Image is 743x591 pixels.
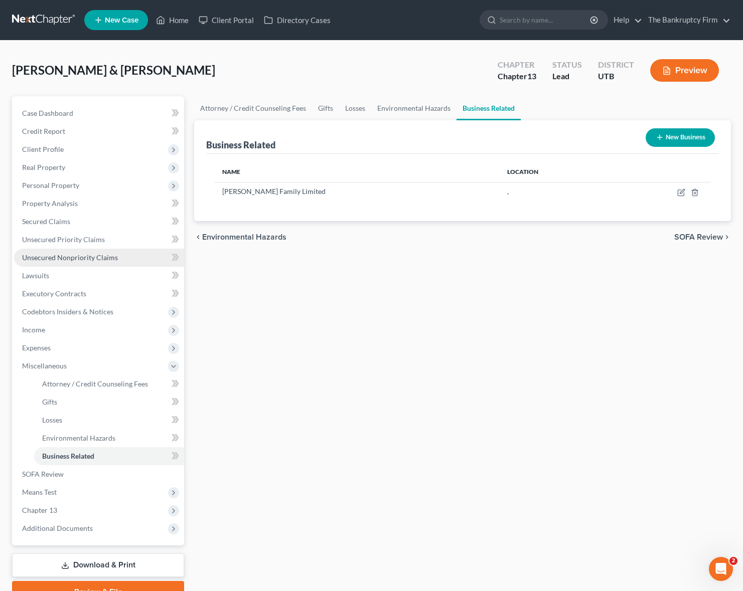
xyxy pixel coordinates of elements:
button: SOFA Review chevron_right [674,233,731,241]
span: Environmental Hazards [202,233,286,241]
a: Help [609,11,642,29]
input: Search by name... [500,11,591,29]
a: Losses [34,411,184,429]
i: chevron_left [194,233,202,241]
a: Business Related [34,447,184,465]
a: Home [151,11,194,29]
div: Lead [552,71,582,82]
a: Environmental Hazards [34,429,184,447]
a: Case Dashboard [14,104,184,122]
span: New Case [105,17,138,24]
span: Location [507,168,538,175]
span: Gifts [42,398,57,406]
a: Environmental Hazards [371,96,457,120]
a: Secured Claims [14,213,184,231]
span: Business Related [42,452,94,460]
a: Directory Cases [259,11,336,29]
div: Chapter [498,71,536,82]
span: Miscellaneous [22,361,67,370]
span: Expenses [22,343,51,352]
button: chevron_left Environmental Hazards [194,233,286,241]
span: Unsecured Priority Claims [22,235,105,244]
span: Chapter 13 [22,506,57,514]
a: Lawsuits [14,267,184,285]
span: Credit Report [22,127,65,135]
a: SOFA Review [14,465,184,483]
i: chevron_right [723,233,731,241]
div: UTB [598,71,634,82]
a: Gifts [312,96,339,120]
div: Business Related [206,139,275,151]
span: , [507,187,509,195]
a: Unsecured Nonpriority Claims [14,249,184,267]
span: [PERSON_NAME] & [PERSON_NAME] [12,63,215,77]
span: 2 [729,557,737,565]
a: Property Analysis [14,194,184,213]
a: Credit Report [14,122,184,140]
span: Personal Property [22,181,79,189]
div: District [598,59,634,71]
a: Client Portal [194,11,259,29]
span: Property Analysis [22,199,78,208]
a: Business Related [457,96,521,120]
span: Attorney / Credit Counseling Fees [42,379,148,388]
a: Gifts [34,393,184,411]
a: Attorney / Credit Counseling Fees [34,375,184,393]
iframe: Intercom live chat [709,557,733,581]
button: Preview [650,59,719,82]
div: Status [552,59,582,71]
a: Losses [339,96,371,120]
span: Executory Contracts [22,289,86,298]
a: Unsecured Priority Claims [14,231,184,249]
span: Unsecured Nonpriority Claims [22,253,118,262]
div: Chapter [498,59,536,71]
span: [PERSON_NAME] Family Limited [222,187,326,195]
span: Case Dashboard [22,109,73,117]
button: New Business [646,128,715,147]
span: Additional Documents [22,524,93,532]
span: SOFA Review [674,233,723,241]
span: Codebtors Insiders & Notices [22,307,113,316]
span: Client Profile [22,145,64,153]
span: Name [222,168,240,175]
a: Executory Contracts [14,285,184,303]
span: Losses [42,416,62,424]
a: Attorney / Credit Counseling Fees [194,96,312,120]
span: Environmental Hazards [42,434,115,442]
a: The Bankruptcy Firm [643,11,730,29]
span: Secured Claims [22,217,70,226]
span: Income [22,325,45,334]
span: 13 [527,71,536,81]
span: SOFA Review [22,470,64,478]
span: Real Property [22,163,65,171]
span: Means Test [22,488,57,496]
a: Download & Print [12,553,184,577]
span: Lawsuits [22,271,49,280]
